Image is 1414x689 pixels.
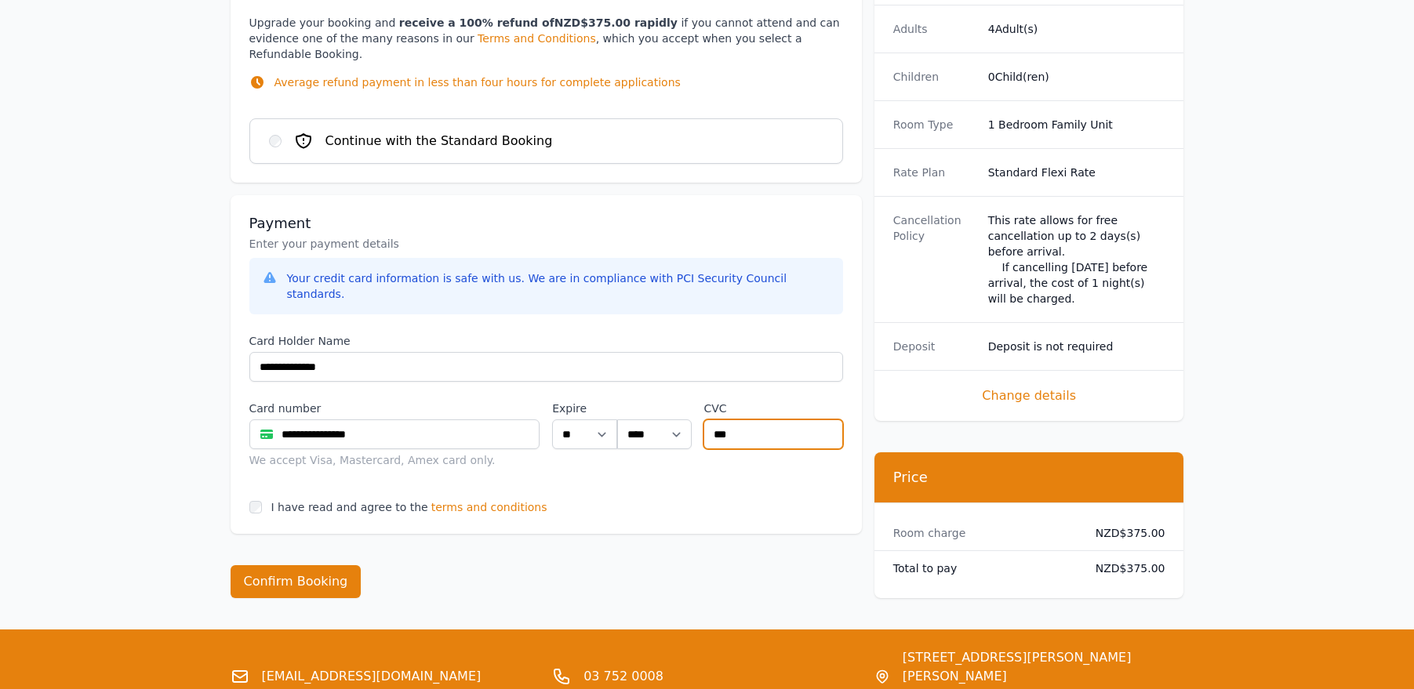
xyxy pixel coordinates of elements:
dd: 0 Child(ren) [988,69,1165,85]
dt: Rate Plan [893,165,976,180]
span: Continue with the Standard Booking [325,132,553,150]
div: This rate allows for free cancellation up to 2 days(s) before arrival. If cancelling [DATE] befor... [988,212,1165,306]
dt: Children [893,69,976,85]
label: . [617,401,691,416]
label: Expire [552,401,617,416]
dd: 4 Adult(s) [988,21,1165,37]
label: I have read and agree to the [271,501,428,513]
a: Terms and Conditions [478,32,596,45]
h3: Payment [249,214,843,233]
p: Upgrade your booking and if you cannot attend and can evidence one of the many reasons in our , w... [249,15,843,106]
div: Your credit card information is safe with us. We are in compliance with PCI Security Council stan... [287,270,831,302]
dd: NZD$375.00 [1083,525,1165,541]
dt: Total to pay [893,560,1070,576]
label: Card number [249,401,540,416]
dd: Deposit is not required [988,339,1165,354]
a: 03 752 0008 [583,667,663,686]
dt: Room Type [893,117,976,132]
p: Enter your payment details [249,236,843,252]
dt: Deposit [893,339,976,354]
h3: Price [893,468,1165,487]
dt: Adults [893,21,976,37]
dd: Standard Flexi Rate [988,165,1165,180]
a: [EMAIL_ADDRESS][DOMAIN_NAME] [262,667,482,686]
dt: Room charge [893,525,1070,541]
strong: receive a 100% refund of NZD$375.00 rapidly [399,16,678,29]
span: [STREET_ADDRESS][PERSON_NAME] [PERSON_NAME] [903,648,1184,686]
label: Card Holder Name [249,333,843,349]
p: Average refund payment in less than four hours for complete applications [274,74,681,90]
div: We accept Visa, Mastercard, Amex card only. [249,452,540,468]
dd: 1 Bedroom Family Unit [988,117,1165,132]
button: Confirm Booking [231,565,362,598]
dt: Cancellation Policy [893,212,976,306]
label: CVC [703,401,842,416]
span: terms and conditions [431,499,547,515]
dd: NZD$375.00 [1083,560,1165,576]
span: Change details [893,386,1165,405]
